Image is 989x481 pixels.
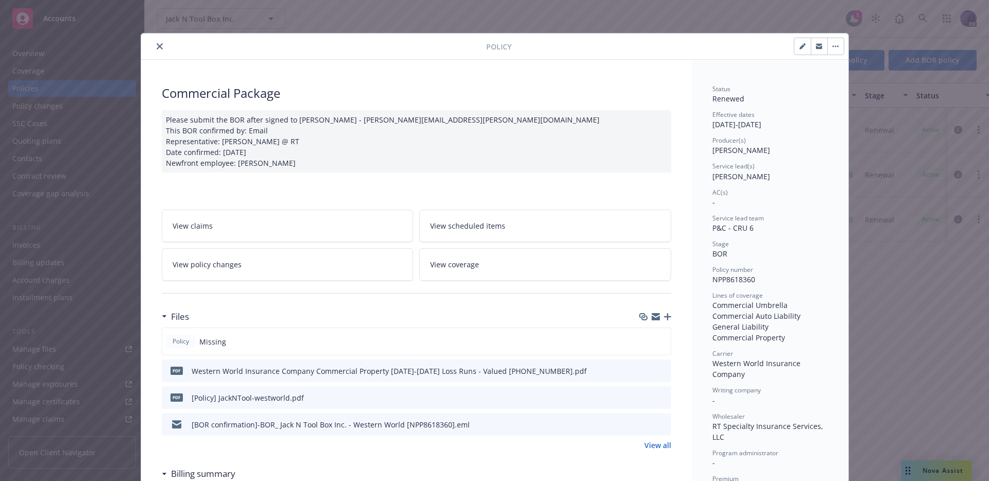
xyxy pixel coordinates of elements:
span: [PERSON_NAME] [712,171,770,181]
span: AC(s) [712,188,728,197]
div: Files [162,310,189,323]
span: Renewed [712,94,744,104]
span: - [712,458,715,468]
h3: Billing summary [171,467,235,480]
span: Program administrator [712,449,778,457]
div: Billing summary [162,467,235,480]
span: Effective dates [712,110,755,119]
div: Commercial Property [712,332,828,343]
div: Commercial Package [162,84,671,102]
span: BOR [712,249,727,259]
div: Western World Insurance Company Commercial Property [DATE]-[DATE] Loss Runs - Valued [PHONE_NUMBE... [192,366,587,376]
span: Writing company [712,386,761,394]
span: P&C - CRU 6 [712,223,754,233]
span: View claims [173,220,213,231]
button: preview file [658,419,667,430]
span: Policy [486,41,511,52]
span: Missing [199,336,226,347]
div: [Policy] JackNTool-westworld.pdf [192,392,304,403]
span: View policy changes [173,259,242,270]
a: View all [644,440,671,451]
div: Commercial Umbrella [712,300,828,311]
a: View coverage [419,248,671,281]
a: View policy changes [162,248,414,281]
span: Lines of coverage [712,291,763,300]
span: View coverage [430,259,479,270]
button: download file [641,366,650,376]
span: Wholesaler [712,412,745,421]
span: Producer(s) [712,136,746,145]
span: RT Specialty Insurance Services, LLC [712,421,825,442]
div: [BOR confirmation]-BOR_ Jack N Tool Box Inc. - Western World [NPP8618360].eml [192,419,470,430]
h3: Files [171,310,189,323]
span: Stage [712,239,729,248]
span: pdf [170,367,183,374]
span: - [712,197,715,207]
span: Policy [170,337,191,346]
span: pdf [170,393,183,401]
span: - [712,396,715,405]
div: [DATE] - [DATE] [712,110,828,130]
span: Policy number [712,265,753,274]
span: View scheduled items [430,220,505,231]
button: download file [641,419,650,430]
div: General Liability [712,321,828,332]
span: Service lead(s) [712,162,755,170]
a: View claims [162,210,414,242]
button: preview file [658,392,667,403]
button: close [154,40,166,53]
span: [PERSON_NAME] [712,145,770,155]
div: Please submit the BOR after signed to [PERSON_NAME] - [PERSON_NAME][EMAIL_ADDRESS][PERSON_NAME][D... [162,110,671,173]
span: Western World Insurance Company [712,358,803,379]
a: View scheduled items [419,210,671,242]
span: Status [712,84,730,93]
div: Commercial Auto Liability [712,311,828,321]
button: download file [641,392,650,403]
span: NPP8618360 [712,274,755,284]
button: preview file [658,366,667,376]
span: Carrier [712,349,733,358]
span: Service lead team [712,214,764,222]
